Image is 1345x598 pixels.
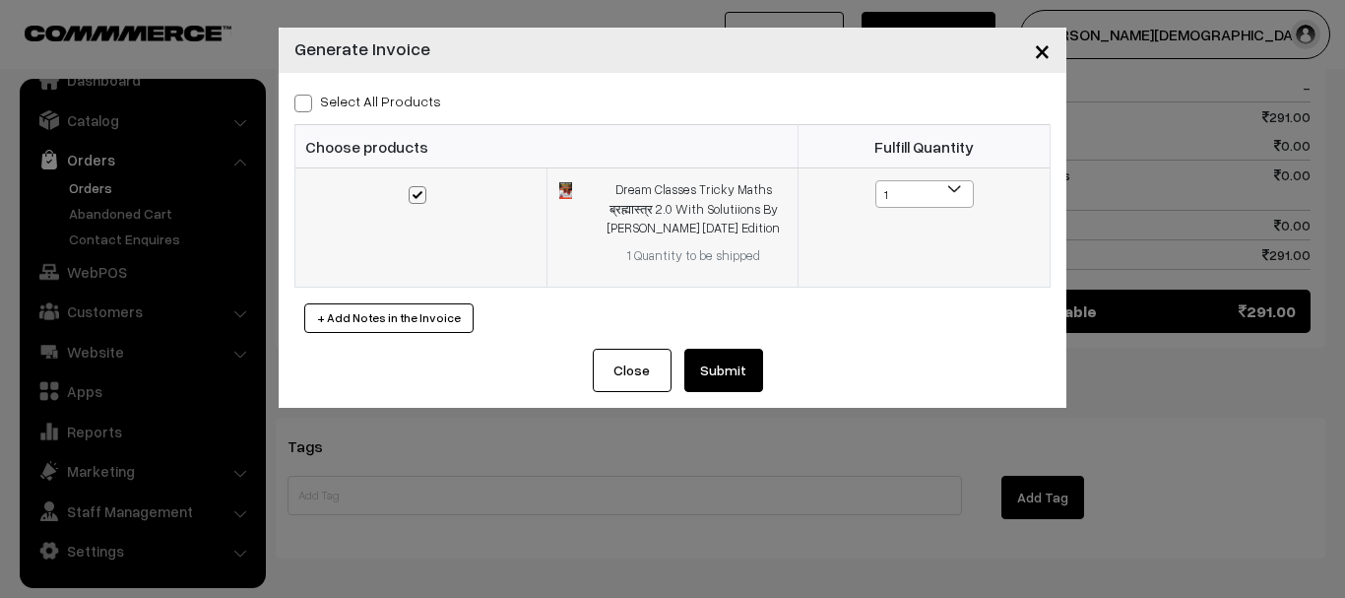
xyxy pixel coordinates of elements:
[294,91,441,111] label: Select all Products
[799,125,1051,168] th: Fulfill Quantity
[559,182,572,199] img: 171248469263998bcdd19d-e146-40da-bab3-e26b698bd7dd.jpeg
[684,349,763,392] button: Submit
[304,303,474,333] button: + Add Notes in the Invoice
[602,180,786,238] div: Dream Classes Tricky Maths ब्रह्मास्त्र 2.0 With Solutiions By [PERSON_NAME] [DATE] Edition
[602,246,786,266] div: 1 Quantity to be shipped
[876,181,973,209] span: 1
[295,125,799,168] th: Choose products
[593,349,672,392] button: Close
[294,35,430,62] h4: Generate Invoice
[1018,20,1066,81] button: Close
[875,180,974,208] span: 1
[1034,32,1051,68] span: ×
